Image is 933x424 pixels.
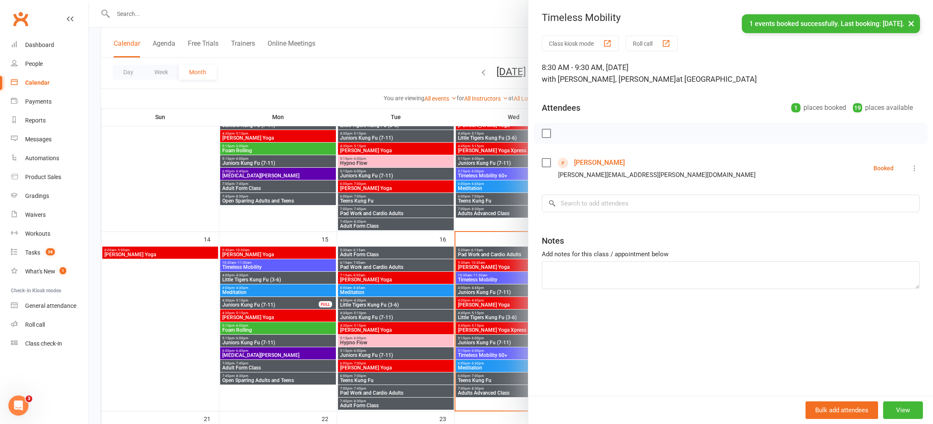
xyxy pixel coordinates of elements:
[25,155,59,161] div: Automations
[25,117,46,124] div: Reports
[542,75,676,83] span: with [PERSON_NAME], [PERSON_NAME]
[853,102,913,114] div: places available
[11,224,88,243] a: Workouts
[8,395,29,416] iframe: Intercom live chat
[542,36,619,51] button: Class kiosk mode
[11,315,88,334] a: Roll call
[46,248,55,255] span: 38
[11,111,88,130] a: Reports
[626,36,678,51] button: Roll call
[11,130,88,149] a: Messages
[676,75,757,83] span: at [GEOGRAPHIC_DATA]
[11,149,88,168] a: Automations
[791,103,800,112] div: 1
[11,297,88,315] a: General attendance kiosk mode
[558,169,756,180] div: [PERSON_NAME][EMAIL_ADDRESS][PERSON_NAME][DOMAIN_NAME]
[853,103,862,112] div: 19
[883,401,923,419] button: View
[528,12,933,23] div: Timeless Mobility
[25,192,49,199] div: Gradings
[11,205,88,224] a: Waivers
[542,102,580,114] div: Attendees
[742,14,920,33] div: 1 events booked successfully. Last booking: [DATE].
[542,235,564,247] div: Notes
[25,174,61,180] div: Product Sales
[542,195,920,212] input: Search to add attendees
[25,340,62,347] div: Class check-in
[11,243,88,262] a: Tasks 38
[25,211,46,218] div: Waivers
[806,401,878,419] button: Bulk add attendees
[873,165,894,171] div: Booked
[11,334,88,353] a: Class kiosk mode
[25,302,76,309] div: General attendance
[10,8,31,29] a: Clubworx
[11,73,88,92] a: Calendar
[542,62,920,85] div: 8:30 AM - 9:30 AM, [DATE]
[11,92,88,111] a: Payments
[11,36,88,55] a: Dashboard
[25,98,52,105] div: Payments
[11,187,88,205] a: Gradings
[791,102,846,114] div: places booked
[11,262,88,281] a: What's New1
[25,321,45,328] div: Roll call
[25,268,55,275] div: What's New
[25,230,50,237] div: Workouts
[25,60,43,67] div: People
[542,249,920,259] div: Add notes for this class / appointment below
[25,136,52,143] div: Messages
[25,249,40,256] div: Tasks
[25,79,49,86] div: Calendar
[11,55,88,73] a: People
[574,156,625,169] a: [PERSON_NAME]
[25,42,54,48] div: Dashboard
[11,168,88,187] a: Product Sales
[60,267,66,274] span: 1
[26,395,32,402] span: 3
[904,14,919,32] button: ×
